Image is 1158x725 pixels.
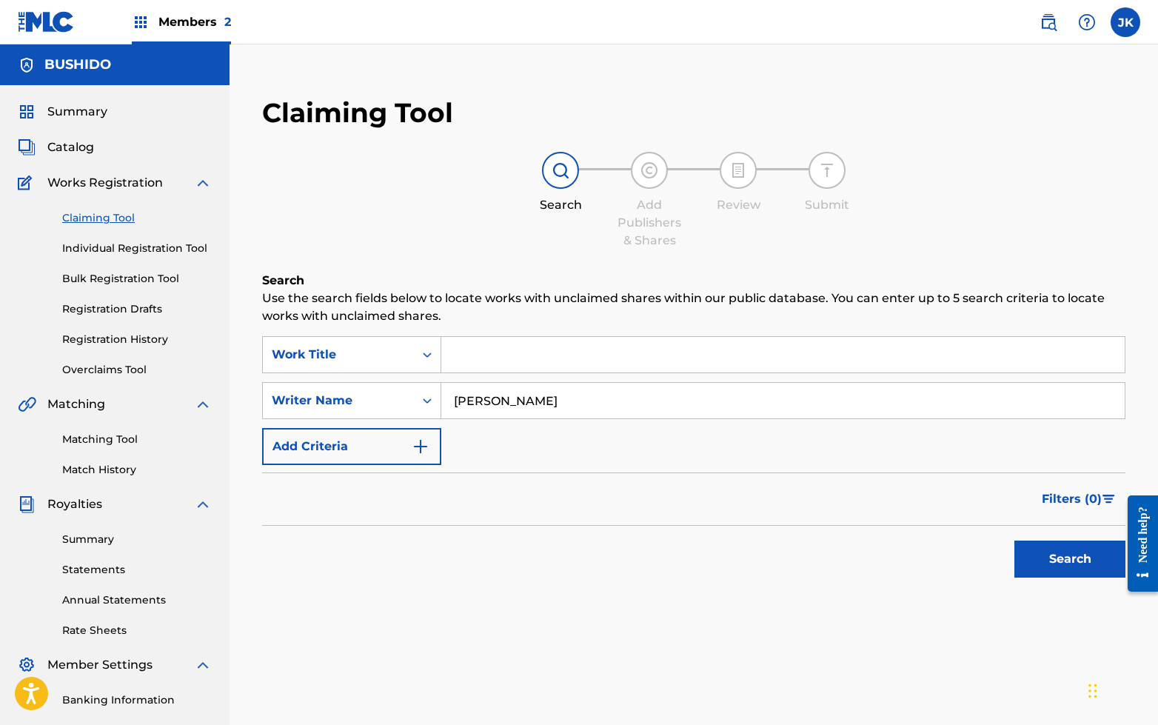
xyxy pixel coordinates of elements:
[62,562,212,578] a: Statements
[790,196,864,214] div: Submit
[18,174,37,192] img: Works Registration
[62,623,212,638] a: Rate Sheets
[194,395,212,413] img: expand
[1088,669,1097,713] div: Drag
[640,161,658,179] img: step indicator icon for Add Publishers & Shares
[612,196,686,250] div: Add Publishers & Shares
[272,392,405,410] div: Writer Name
[729,161,747,179] img: step indicator icon for Review
[1014,541,1125,578] button: Search
[18,138,94,156] a: CatalogCatalog
[523,196,598,214] div: Search
[194,495,212,513] img: expand
[47,395,105,413] span: Matching
[262,290,1125,325] p: Use the search fields below to locate works with unclaimed shares within our public database. You...
[62,432,212,447] a: Matching Tool
[1033,481,1125,518] button: Filters (0)
[44,56,111,73] h5: BUSHIDO
[47,138,94,156] span: Catalog
[47,495,102,513] span: Royalties
[818,161,836,179] img: step indicator icon for Submit
[1117,484,1158,604] iframe: Resource Center
[552,161,569,179] img: step indicator icon for Search
[62,332,212,347] a: Registration History
[194,174,212,192] img: expand
[412,438,429,455] img: 9d2ae6d4665cec9f34b9.svg
[1102,495,1115,504] img: filter
[18,138,36,156] img: Catalog
[62,532,212,547] a: Summary
[18,103,36,121] img: Summary
[1042,490,1102,508] span: Filters ( 0 )
[62,301,212,317] a: Registration Drafts
[62,241,212,256] a: Individual Registration Tool
[62,271,212,287] a: Bulk Registration Tool
[18,11,75,33] img: MLC Logo
[1040,13,1057,31] img: search
[18,103,107,121] a: SummarySummary
[62,462,212,478] a: Match History
[1078,13,1096,31] img: help
[1084,654,1158,725] iframe: Chat Widget
[194,656,212,674] img: expand
[1072,7,1102,37] div: Help
[262,96,453,130] h2: Claiming Tool
[62,692,212,708] a: Banking Information
[62,210,212,226] a: Claiming Tool
[47,174,163,192] span: Works Registration
[62,362,212,378] a: Overclaims Tool
[18,656,36,674] img: Member Settings
[132,13,150,31] img: Top Rightsholders
[18,495,36,513] img: Royalties
[18,395,36,413] img: Matching
[262,272,1125,290] h6: Search
[62,592,212,608] a: Annual Statements
[158,13,231,30] span: Members
[1034,7,1063,37] a: Public Search
[262,336,1125,585] form: Search Form
[262,428,441,465] button: Add Criteria
[18,56,36,74] img: Accounts
[47,103,107,121] span: Summary
[272,346,405,364] div: Work Title
[1111,7,1140,37] div: User Menu
[701,196,775,214] div: Review
[224,15,231,29] span: 2
[47,656,153,674] span: Member Settings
